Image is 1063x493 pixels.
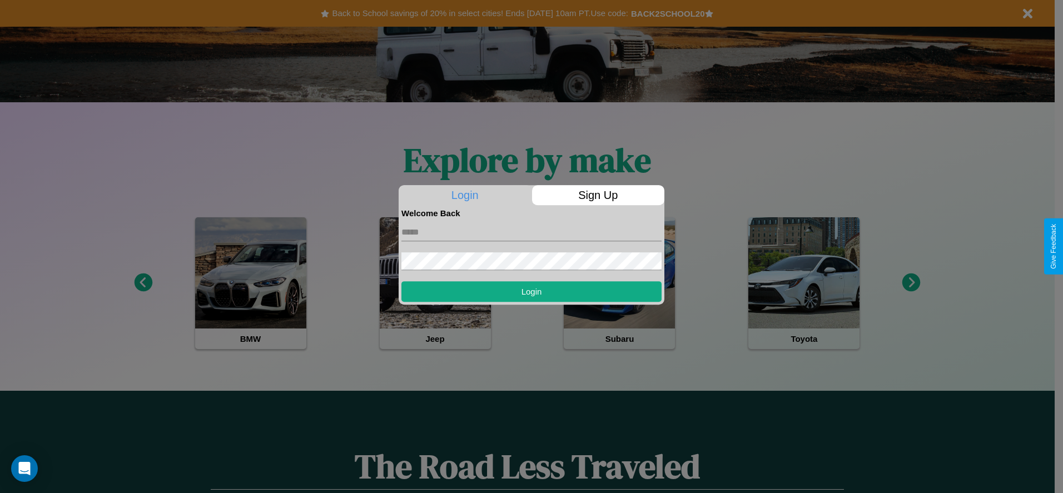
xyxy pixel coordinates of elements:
[1050,224,1057,269] div: Give Feedback
[11,455,38,482] div: Open Intercom Messenger
[401,281,662,302] button: Login
[401,208,662,218] h4: Welcome Back
[532,185,665,205] p: Sign Up
[399,185,531,205] p: Login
